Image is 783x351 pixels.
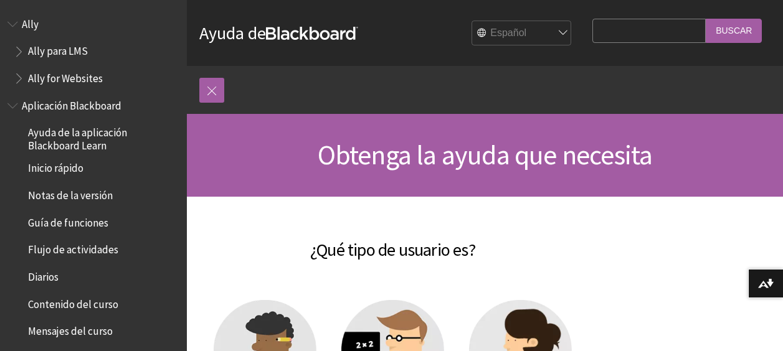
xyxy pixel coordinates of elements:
[706,19,762,43] input: Buscar
[28,321,113,338] span: Mensajes del curso
[28,158,83,175] span: Inicio rápido
[28,185,113,202] span: Notas de la versión
[472,21,572,46] select: Site Language Selector
[199,222,586,263] h2: ¿Qué tipo de usuario es?
[318,138,653,172] span: Obtenga la ayuda que necesita
[28,212,108,229] span: Guía de funciones
[199,22,358,44] a: Ayuda deBlackboard
[7,14,179,89] nav: Book outline for Anthology Ally Help
[28,240,118,256] span: Flujo de actividades
[28,41,88,58] span: Ally para LMS
[22,14,39,30] span: Ally
[28,68,103,85] span: Ally for Websites
[28,123,178,152] span: Ayuda de la aplicación Blackboard Learn
[28,266,59,283] span: Diarios
[28,294,118,311] span: Contenido del curso
[266,27,358,40] strong: Blackboard
[22,95,121,112] span: Aplicación Blackboard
